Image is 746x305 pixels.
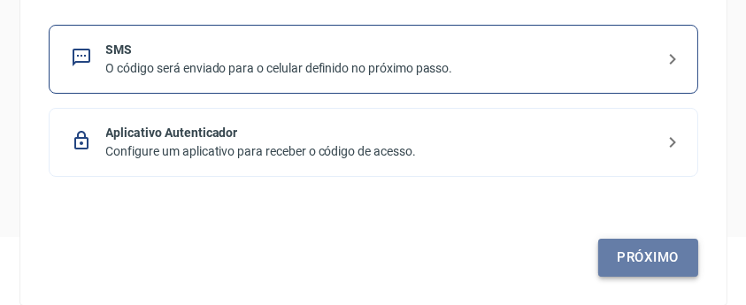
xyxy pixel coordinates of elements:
p: SMS [106,41,655,59]
p: O código será enviado para o celular definido no próximo passo. [106,59,655,78]
a: Próximo [598,239,698,276]
p: Aplicativo Autenticador [106,124,655,142]
p: Configure um aplicativo para receber o código de acesso. [106,142,655,161]
div: SMSO código será enviado para o celular definido no próximo passo. [49,25,698,94]
div: Aplicativo AutenticadorConfigure um aplicativo para receber o código de acesso. [49,108,698,177]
